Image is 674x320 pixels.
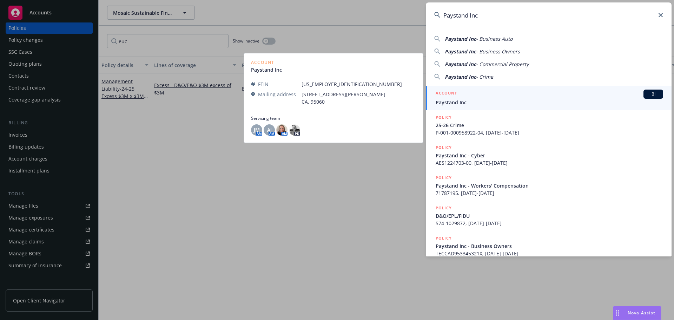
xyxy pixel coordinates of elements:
[436,220,663,227] span: 574-1029872, [DATE]-[DATE]
[426,201,672,231] a: POLICYD&O/EPL/FIDU574-1029872, [DATE]-[DATE]
[426,140,672,170] a: POLICYPaystand Inc - CyberAES1224703-00, [DATE]-[DATE]
[436,129,663,136] span: P-001-000958922-04, [DATE]-[DATE]
[476,48,520,55] span: - Business Owners
[426,86,672,110] a: ACCOUNTBIPaystand Inc
[436,174,452,181] h5: POLICY
[426,2,672,28] input: Search...
[436,122,663,129] span: 25-26 Crime
[436,204,452,211] h5: POLICY
[436,152,663,159] span: Paystand Inc - Cyber
[436,242,663,250] span: Paystand Inc - Business Owners
[445,73,476,80] span: Paystand Inc
[426,170,672,201] a: POLICYPaystand Inc - Workers' Compensation71787195, [DATE]-[DATE]
[628,310,655,316] span: Nova Assist
[436,90,457,98] h5: ACCOUNT
[436,235,452,242] h5: POLICY
[436,99,663,106] span: Paystand Inc
[426,110,672,140] a: POLICY25-26 CrimeP-001-000958922-04, [DATE]-[DATE]
[436,182,663,189] span: Paystand Inc - Workers' Compensation
[445,48,476,55] span: Paystand Inc
[613,306,661,320] button: Nova Assist
[436,250,663,257] span: TECCAD953345321X, [DATE]-[DATE]
[436,189,663,197] span: 71787195, [DATE]-[DATE]
[445,35,476,42] span: Paystand Inc
[646,91,660,97] span: BI
[613,306,622,320] div: Drag to move
[445,61,476,67] span: Paystand Inc
[436,212,663,220] span: D&O/EPL/FIDU
[476,73,493,80] span: - Crime
[436,144,452,151] h5: POLICY
[476,35,513,42] span: - Business Auto
[426,231,672,261] a: POLICYPaystand Inc - Business OwnersTECCAD953345321X, [DATE]-[DATE]
[436,114,452,121] h5: POLICY
[436,159,663,166] span: AES1224703-00, [DATE]-[DATE]
[476,61,529,67] span: - Commercial Property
